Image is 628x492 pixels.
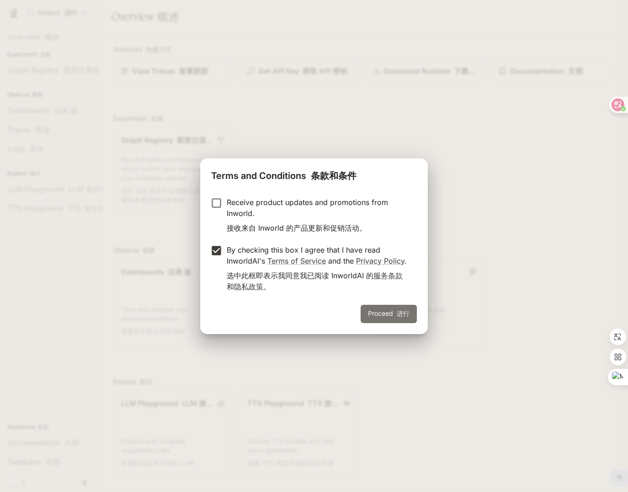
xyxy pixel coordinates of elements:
[397,309,410,317] font: 进行
[227,244,410,296] p: By checking this box I agree that I have read InworldAI's and the .
[227,223,367,232] font: 接收来自 Inworld 的产品更新和促销活动。
[227,197,410,237] p: Receive product updates and promotions from Inworld.
[311,170,357,181] font: 条款和条件
[267,256,326,265] a: Terms of Service
[361,305,417,323] button: Proceed 进行
[200,158,428,189] h2: Terms and Conditions
[227,271,403,291] font: 选中此框即表示我同意我已阅读 InworldAI 的 和 。
[373,271,403,280] a: 服务条款
[234,282,263,291] a: 隐私政策
[356,256,404,265] a: Privacy Policy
